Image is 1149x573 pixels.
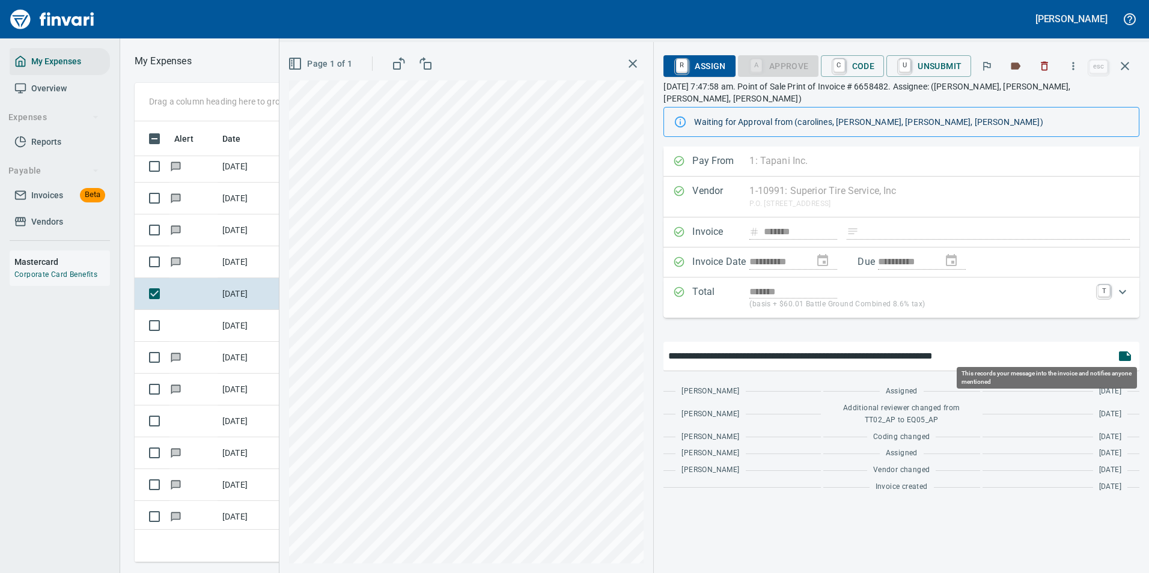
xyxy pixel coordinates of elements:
td: [DATE] [218,405,278,437]
span: [DATE] [1099,447,1121,459]
span: [PERSON_NAME] [681,431,739,443]
button: RAssign [663,55,735,77]
button: Discard [1031,53,1058,79]
span: Has messages [169,162,182,170]
a: C [834,59,845,72]
button: [PERSON_NAME] [1032,10,1111,28]
span: [PERSON_NAME] [681,386,739,398]
span: Has messages [169,385,182,393]
td: [DATE] [218,278,278,310]
td: 93749.243008 [278,469,386,501]
a: T [1098,285,1110,297]
td: [DATE] [218,310,278,342]
span: Additional reviewer changed from TT02_AP to EQ05_AP [829,402,974,426]
img: Finvari [7,5,97,34]
span: Invoice created [876,481,928,493]
a: R [676,59,687,72]
td: [DATE] [218,183,278,214]
p: My Expenses [135,54,192,68]
td: 95815.5220256 [278,405,386,437]
td: 95639.7100 [278,342,386,374]
td: [DATE] [218,437,278,469]
span: [PERSON_NAME] [681,408,739,420]
td: [DATE] 120384265 from Superior Tire Service, Inc (1-10991) [278,310,386,342]
a: Reports [10,129,110,156]
span: Code [831,56,875,76]
span: Date [222,132,241,146]
button: Labels [1002,53,1029,79]
span: Expenses [8,110,99,125]
span: [PERSON_NAME] [681,464,739,476]
div: Expand [663,277,1139,318]
span: Close invoice [1087,52,1139,80]
td: 95724.102017 [278,374,386,405]
span: Assign [673,56,725,76]
p: [DATE] 7:47:58 am. Point of Sale Print of Invoice # 6658482. Assignee: ([PERSON_NAME], [PERSON_NA... [663,80,1139,105]
a: esc [1090,60,1108,73]
span: Invoices [31,188,63,203]
button: Page 1 of 1 [285,53,357,75]
span: Assigned [886,447,918,459]
span: [PERSON_NAME] [681,447,739,459]
span: Has messages [169,481,182,488]
a: InvoicesBeta [10,182,110,209]
span: Has messages [169,258,182,265]
td: [DATE] [218,214,278,246]
h5: [PERSON_NAME] [1035,13,1108,25]
button: Flag [974,53,1000,79]
a: My Expenses [10,48,110,75]
span: [DATE] [1099,431,1121,443]
span: Has messages [169,194,182,202]
span: Unsubmit [896,56,962,76]
td: [DATE] [218,151,278,183]
p: Drag a column heading here to group the table [149,95,325,108]
a: Overview [10,75,110,102]
span: Has messages [169,353,182,361]
span: Coding changed [873,431,930,443]
span: Date [222,132,257,146]
button: More [1060,53,1087,79]
span: [DATE] [1099,408,1121,420]
span: Payable [8,163,99,178]
span: Alert [174,132,194,146]
span: [DATE] [1099,386,1121,398]
button: Payable [4,160,104,182]
span: My Expenses [31,54,81,69]
span: Vendors [31,214,63,229]
a: U [899,59,910,72]
p: Total [692,285,749,311]
td: [DATE] [218,342,278,374]
nav: breadcrumb [135,54,192,68]
button: UUnsubmit [886,55,971,77]
span: Page 1 of 1 [290,56,352,71]
td: 93892.8110059 [278,214,386,246]
span: Has messages [169,226,182,234]
span: [DATE] [1099,464,1121,476]
span: Reports [31,135,61,150]
td: [DATE] [218,469,278,501]
td: 94359.2920043 [278,437,386,469]
h6: Mastercard [14,255,110,268]
a: Vendors [10,208,110,235]
p: (basis + $60.01 Battle Ground Combined 8.6% tax) [749,299,1091,311]
span: Alert [174,132,209,146]
span: [DATE] [1099,481,1121,493]
td: [DATE] [218,501,278,533]
td: [DATE] [218,374,278,405]
button: Expenses [4,106,104,129]
span: Beta [80,188,105,202]
div: Waiting for Approval from (carolines, [PERSON_NAME], [PERSON_NAME], [PERSON_NAME]) [694,111,1129,133]
span: Has messages [169,449,182,456]
span: Has messages [169,512,182,520]
td: [DATE] [218,246,278,278]
div: Coding Required [738,60,818,70]
button: CCode [821,55,885,77]
span: Assigned [886,386,918,398]
span: Overview [31,81,67,96]
span: Vendor changed [873,464,930,476]
a: Corporate Card Benefits [14,270,97,279]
